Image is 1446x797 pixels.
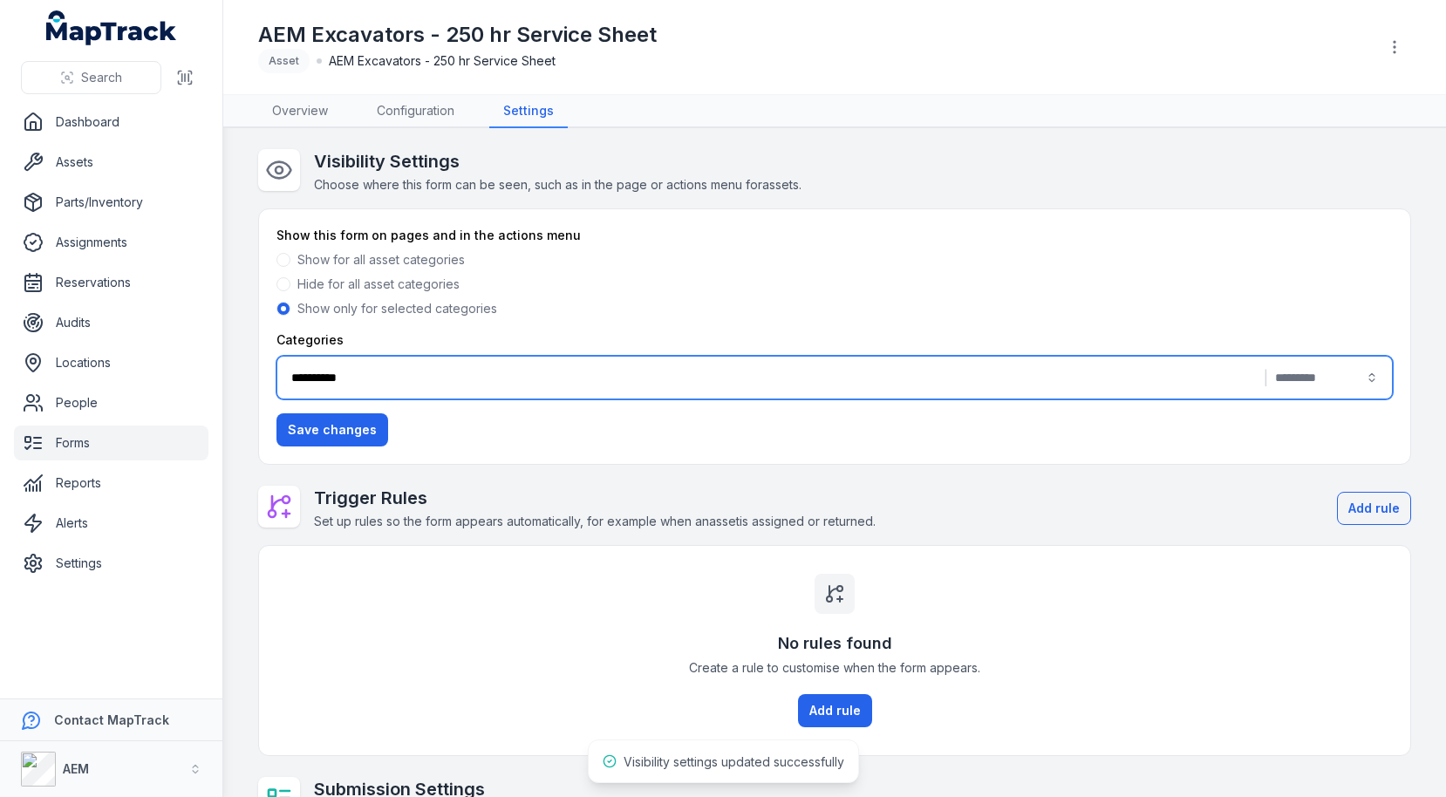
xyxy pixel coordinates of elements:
a: Configuration [363,95,468,128]
a: Alerts [14,506,208,541]
a: Audits [14,305,208,340]
a: Parts/Inventory [14,185,208,220]
label: Categories [276,331,344,349]
a: Overview [258,95,342,128]
label: Show only for selected categories [297,300,497,317]
span: Create a rule to customise when the form appears. [689,659,980,677]
span: Choose where this form can be seen, such as in the page or actions menu for assets . [314,177,801,192]
label: Show this form on pages and in the actions menu [276,227,581,244]
button: | [276,356,1393,399]
button: Add rule [1337,492,1411,525]
a: Settings [489,95,568,128]
label: Hide for all asset categories [297,276,460,293]
h2: Trigger Rules [314,486,876,510]
a: MapTrack [46,10,177,45]
strong: Contact MapTrack [54,712,169,727]
span: AEM Excavators - 250 hr Service Sheet [329,52,556,70]
span: Search [81,69,122,86]
label: Show for all asset categories [297,251,465,269]
a: Settings [14,546,208,581]
a: Locations [14,345,208,380]
a: Dashboard [14,105,208,140]
div: Asset [258,49,310,73]
a: Assets [14,145,208,180]
button: Search [21,61,161,94]
a: Reservations [14,265,208,300]
h2: Visibility Settings [314,149,801,174]
a: Reports [14,466,208,501]
a: People [14,385,208,420]
a: Assignments [14,225,208,260]
a: Forms [14,426,208,460]
button: Add rule [798,694,872,727]
button: Save changes [276,413,388,446]
h1: AEM Excavators - 250 hr Service Sheet [258,21,657,49]
span: Visibility settings updated successfully [624,754,844,769]
span: Set up rules so the form appears automatically, for example when an asset is assigned or returned. [314,514,876,528]
h3: No rules found [778,631,892,656]
strong: AEM [63,761,89,776]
